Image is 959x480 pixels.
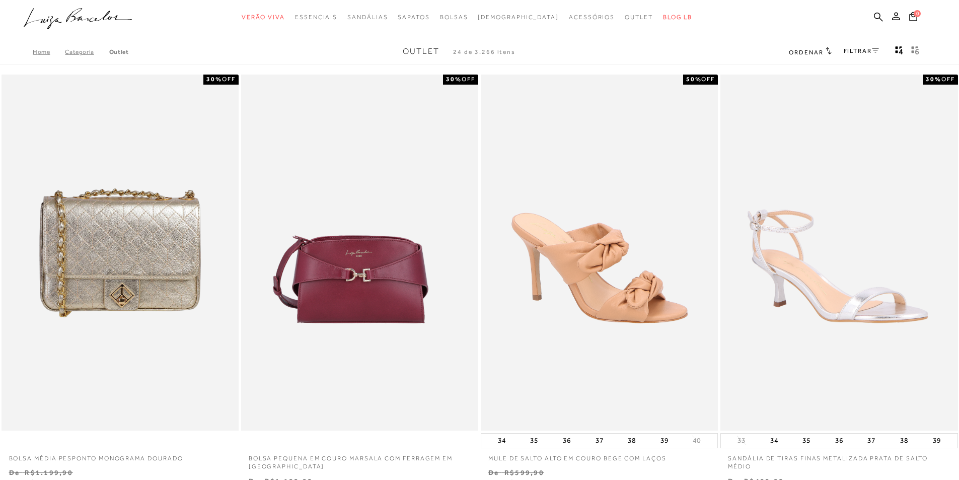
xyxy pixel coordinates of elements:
[446,76,462,83] strong: 30%
[242,76,477,429] img: BOLSA PEQUENA EM COURO MARSALA COM FERRAGEM EM GANCHO
[347,14,388,21] span: Sandálias
[701,76,715,83] span: OFF
[767,434,781,448] button: 34
[720,448,957,471] a: SANDÁLIA DE TIRAS FINAS METALIZADA PRATA DE SALTO MÉDIO
[295,14,337,21] span: Essenciais
[663,14,692,21] span: BLOG LB
[3,76,238,429] a: Bolsa média pesponto monograma dourado Bolsa média pesponto monograma dourado
[657,434,672,448] button: 39
[33,48,65,55] a: Home
[65,48,109,55] a: Categoria
[930,434,944,448] button: 39
[398,8,429,27] a: noSubCategoriesText
[941,76,955,83] span: OFF
[721,76,956,429] img: SANDÁLIA DE TIRAS FINAS METALIZADA PRATA DE SALTO MÉDIO
[625,434,639,448] button: 38
[403,47,439,56] span: Outlet
[25,468,72,476] small: R$1.199,90
[495,434,509,448] button: 34
[527,434,541,448] button: 35
[897,434,911,448] button: 38
[908,45,922,58] button: gridText6Desc
[734,436,749,445] button: 33
[488,468,499,476] small: De
[721,76,956,429] a: SANDÁLIA DE TIRAS FINAS METALIZADA PRATA DE SALTO MÉDIO SANDÁLIA DE TIRAS FINAS METALIZADA PRATA ...
[462,76,475,83] span: OFF
[242,76,477,429] a: BOLSA PEQUENA EM COURO MARSALA COM FERRAGEM EM GANCHO BOLSA PEQUENA EM COURO MARSALA COM FERRAGEM...
[242,8,285,27] a: noSubCategoriesText
[799,434,814,448] button: 35
[593,434,607,448] button: 37
[241,448,478,471] a: BOLSA PEQUENA EM COURO MARSALA COM FERRAGEM EM [GEOGRAPHIC_DATA]
[347,8,388,27] a: noSubCategoriesText
[478,14,559,21] span: [DEMOGRAPHIC_DATA]
[504,468,544,476] small: R$599,90
[560,434,574,448] button: 36
[295,8,337,27] a: noSubCategoriesText
[864,434,878,448] button: 37
[926,76,941,83] strong: 30%
[892,45,906,58] button: Mostrar 4 produtos por linha
[482,76,717,429] a: MULE DE SALTO ALTO EM COURO BEGE COM LAÇOS MULE DE SALTO ALTO EM COURO BEGE COM LAÇOS
[109,48,129,55] a: Outlet
[9,468,20,476] small: De
[478,8,559,27] a: noSubCategoriesText
[440,8,468,27] a: noSubCategoriesText
[482,76,717,429] img: MULE DE SALTO ALTO EM COURO BEGE COM LAÇOS
[690,436,704,445] button: 40
[789,49,823,56] span: Ordenar
[2,448,239,463] a: Bolsa média pesponto monograma dourado
[844,47,879,54] a: FILTRAR
[663,8,692,27] a: BLOG LB
[686,76,702,83] strong: 50%
[569,14,615,21] span: Acessórios
[481,448,718,463] a: MULE DE SALTO ALTO EM COURO BEGE COM LAÇOS
[625,8,653,27] a: noSubCategoriesText
[398,14,429,21] span: Sapatos
[206,76,222,83] strong: 30%
[832,434,846,448] button: 36
[906,11,920,25] button: 0
[242,14,285,21] span: Verão Viva
[453,48,515,55] span: 24 de 3.266 itens
[440,14,468,21] span: Bolsas
[914,10,921,17] span: 0
[569,8,615,27] a: noSubCategoriesText
[625,14,653,21] span: Outlet
[3,76,238,429] img: Bolsa média pesponto monograma dourado
[222,76,236,83] span: OFF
